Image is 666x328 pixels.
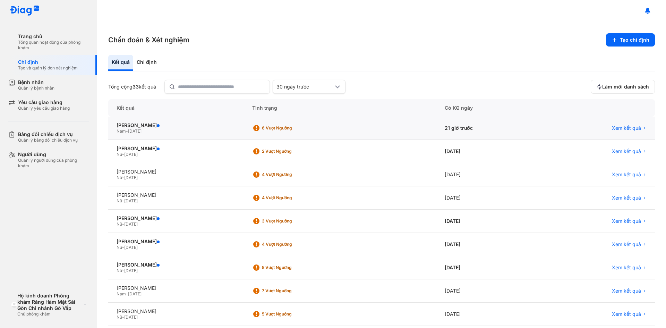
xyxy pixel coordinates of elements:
[262,125,317,131] div: 6 Vượt ngưỡng
[244,99,436,117] div: Tình trạng
[18,65,78,71] div: Tạo và quản lý đơn xét nghiệm
[612,218,641,224] span: Xem kết quả
[612,125,641,131] span: Xem kết quả
[612,241,641,247] span: Xem kết quả
[18,131,78,137] div: Bảng đối chiếu dịch vụ
[117,128,126,134] span: Nam
[117,215,236,221] div: [PERSON_NAME]
[122,268,124,273] span: -
[606,33,655,47] button: Tạo chỉ định
[436,186,538,210] div: [DATE]
[126,128,128,134] span: -
[18,99,70,106] div: Yêu cầu giao hàng
[436,303,538,326] div: [DATE]
[122,198,124,203] span: -
[117,192,236,198] div: [PERSON_NAME]
[10,6,40,16] img: logo
[262,149,317,154] div: 2 Vượt ngưỡng
[436,140,538,163] div: [DATE]
[117,221,122,227] span: Nữ
[124,198,138,203] span: [DATE]
[262,195,317,201] div: 4 Vượt ngưỡng
[117,122,236,128] div: [PERSON_NAME]
[18,106,70,111] div: Quản lý yêu cầu giao hàng
[436,279,538,303] div: [DATE]
[122,221,124,227] span: -
[18,85,54,91] div: Quản lý bệnh nhân
[591,80,655,94] button: Làm mới danh sách
[133,84,139,90] span: 33
[436,163,538,186] div: [DATE]
[117,268,122,273] span: Nữ
[602,84,649,90] span: Làm mới danh sách
[124,245,138,250] span: [DATE]
[18,40,89,51] div: Tổng quan hoạt động của phòng khám
[18,158,89,169] div: Quản lý người dùng của phòng khám
[18,79,54,85] div: Bệnh nhân
[122,175,124,180] span: -
[128,128,142,134] span: [DATE]
[117,262,236,268] div: [PERSON_NAME]
[436,256,538,279] div: [DATE]
[262,172,317,177] div: 4 Vượt ngưỡng
[122,152,124,157] span: -
[124,152,138,157] span: [DATE]
[108,99,244,117] div: Kết quả
[612,288,641,294] span: Xem kết quả
[17,293,81,311] div: Hộ kinh doanh Phòng khám Răng Hàm Mặt Sài Gòn Chi nhánh Gò Vấp
[124,268,138,273] span: [DATE]
[117,175,122,180] span: Nữ
[108,84,156,90] div: Tổng cộng kết quả
[117,198,122,203] span: Nữ
[126,291,128,296] span: -
[117,145,236,152] div: [PERSON_NAME]
[122,314,124,320] span: -
[117,314,122,320] span: Nữ
[436,210,538,233] div: [DATE]
[124,221,138,227] span: [DATE]
[128,291,142,296] span: [DATE]
[18,137,78,143] div: Quản lý bảng đối chiếu dịch vụ
[18,151,89,158] div: Người dùng
[122,245,124,250] span: -
[612,171,641,178] span: Xem kết quả
[262,218,317,224] div: 3 Vượt ngưỡng
[612,264,641,271] span: Xem kết quả
[18,33,89,40] div: Trang chủ
[117,308,236,314] div: [PERSON_NAME]
[124,175,138,180] span: [DATE]
[436,99,538,117] div: Có KQ ngày
[262,311,317,317] div: 5 Vượt ngưỡng
[133,55,160,71] div: Chỉ định
[612,195,641,201] span: Xem kết quả
[18,59,78,65] div: Chỉ định
[11,302,17,308] img: logo
[117,169,236,175] div: [PERSON_NAME]
[436,117,538,140] div: 21 giờ trước
[117,245,122,250] span: Nữ
[124,314,138,320] span: [DATE]
[262,242,317,247] div: 4 Vượt ngưỡng
[262,288,317,294] div: 7 Vượt ngưỡng
[108,35,189,45] h3: Chẩn đoán & Xét nghiệm
[262,265,317,270] div: 5 Vượt ngưỡng
[117,285,236,291] div: [PERSON_NAME]
[108,55,133,71] div: Kết quả
[276,84,333,90] div: 30 ngày trước
[117,291,126,296] span: Nam
[612,148,641,154] span: Xem kết quả
[117,238,236,245] div: [PERSON_NAME]
[436,233,538,256] div: [DATE]
[17,311,81,317] div: Chủ phòng khám
[117,152,122,157] span: Nữ
[612,311,641,317] span: Xem kết quả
